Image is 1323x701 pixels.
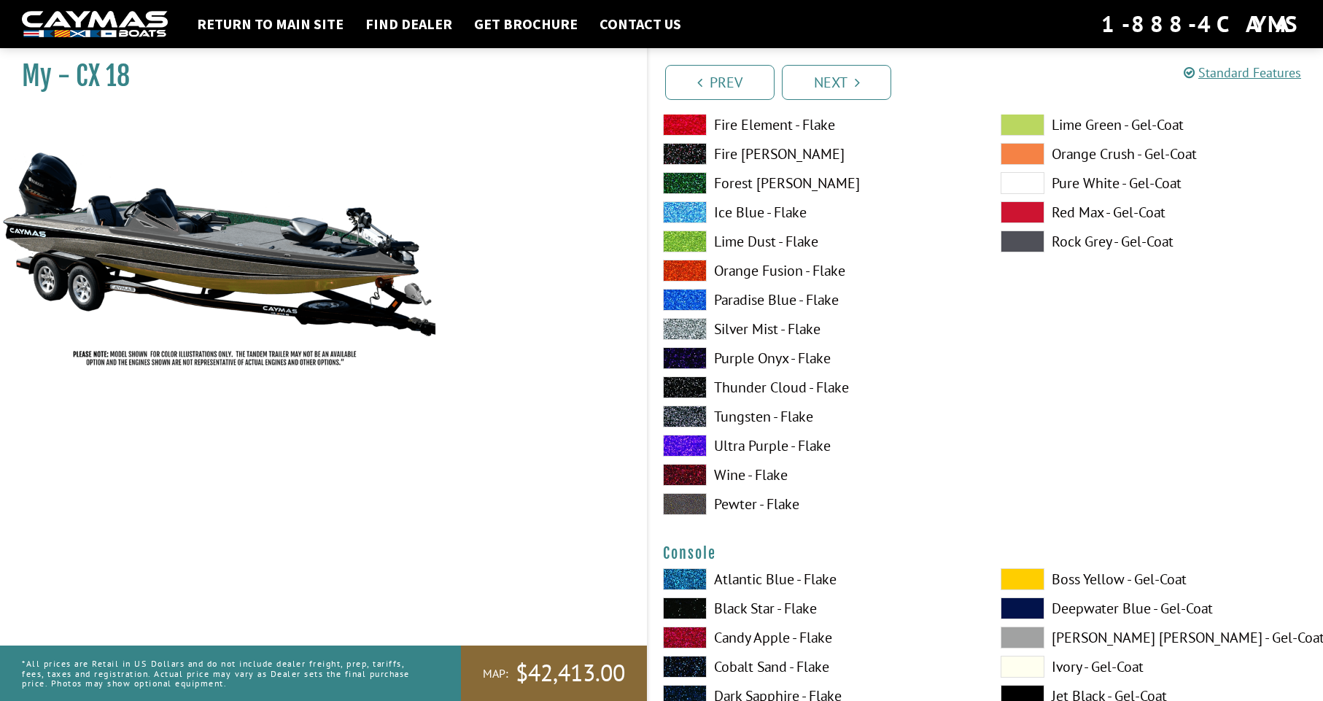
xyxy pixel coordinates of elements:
label: Lime Dust - Flake [663,231,971,252]
label: Lime Green - Gel-Coat [1001,114,1309,136]
label: Candy Apple - Flake [663,627,971,648]
label: Red Max - Gel-Coat [1001,201,1309,223]
label: Deepwater Blue - Gel-Coat [1001,597,1309,619]
a: Find Dealer [358,15,459,34]
label: Cobalt Sand - Flake [663,656,971,678]
label: Pure White - Gel-Coat [1001,172,1309,194]
label: Fire Element - Flake [663,114,971,136]
label: Rock Grey - Gel-Coat [1001,231,1309,252]
label: Pewter - Flake [663,493,971,515]
h1: My - CX 18 [22,60,610,93]
span: MAP: [483,666,508,681]
label: Paradise Blue - Flake [663,289,971,311]
img: white-logo-c9c8dbefe5ff5ceceb0f0178aa75bf4bb51f6bca0971e226c86eb53dfe498488.png [22,11,168,38]
h4: Console [663,544,1308,562]
label: Wine - Flake [663,464,971,486]
label: Ivory - Gel-Coat [1001,656,1309,678]
a: Next [782,65,891,100]
ul: Pagination [661,63,1323,100]
label: Boss Yellow - Gel-Coat [1001,568,1309,590]
span: $42,413.00 [516,658,625,689]
a: Return to main site [190,15,351,34]
label: Orange Fusion - Flake [663,260,971,282]
a: Contact Us [592,15,688,34]
label: Black Star - Flake [663,597,971,619]
label: [PERSON_NAME] [PERSON_NAME] - Gel-Coat [1001,627,1309,648]
label: Fire [PERSON_NAME] [663,143,971,165]
a: Standard Features [1184,64,1301,81]
label: Atlantic Blue - Flake [663,568,971,590]
label: Silver Mist - Flake [663,318,971,340]
a: MAP:$42,413.00 [461,646,647,701]
div: 1-888-4CAYMAS [1101,8,1301,40]
a: Get Brochure [467,15,585,34]
label: Ice Blue - Flake [663,201,971,223]
label: Ultra Purple - Flake [663,435,971,457]
label: Forest [PERSON_NAME] [663,172,971,194]
label: Orange Crush - Gel-Coat [1001,143,1309,165]
label: Tungsten - Flake [663,406,971,427]
a: Prev [665,65,775,100]
p: *All prices are Retail in US Dollars and do not include dealer freight, prep, tariffs, fees, taxe... [22,651,428,695]
label: Purple Onyx - Flake [663,347,971,369]
label: Thunder Cloud - Flake [663,376,971,398]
